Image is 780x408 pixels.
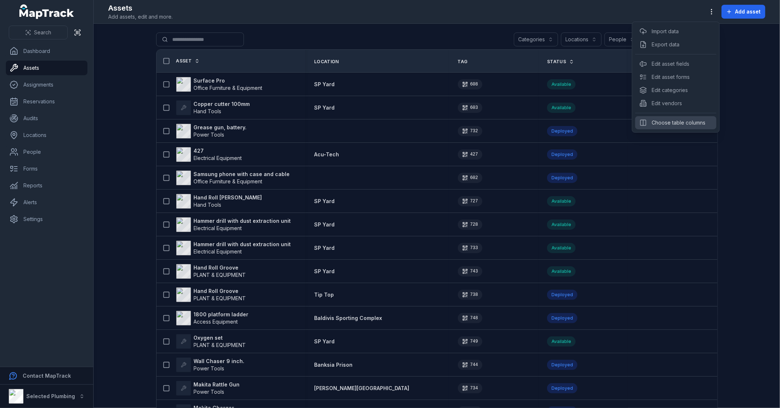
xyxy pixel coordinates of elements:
div: Choose table columns [635,116,716,129]
div: Edit asset forms [635,70,716,84]
div: Export data [635,38,716,51]
div: Edit asset fields [635,57,716,70]
div: Edit vendors [635,97,716,110]
div: Edit categories [635,84,716,97]
a: Import data [652,28,679,35]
